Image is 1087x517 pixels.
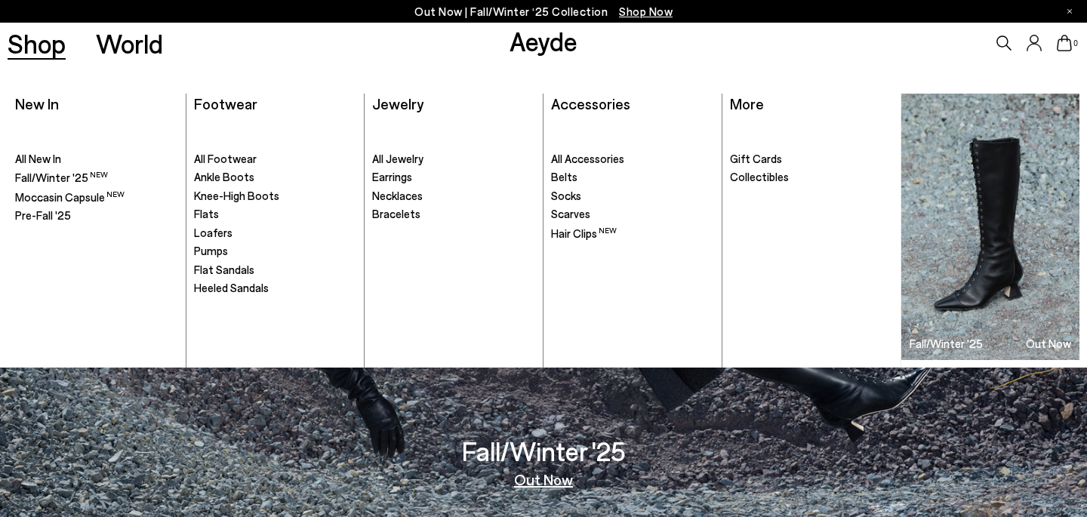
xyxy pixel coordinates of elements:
a: Fall/Winter '25 [15,170,178,186]
span: All New In [15,152,61,165]
a: Jewelry [372,94,423,112]
span: Necklaces [372,189,423,202]
a: Collectibles [730,170,894,185]
a: All New In [15,152,178,167]
a: Knee-High Boots [194,189,357,204]
a: Accessories [551,94,630,112]
a: Scarves [551,207,714,222]
span: Earrings [372,170,412,183]
a: New In [15,94,59,112]
a: Footwear [194,94,257,112]
a: Fall/Winter '25 Out Now [901,94,1079,360]
a: More [730,94,764,112]
h3: Fall/Winter '25 [462,438,626,464]
a: World [96,30,163,57]
a: Loafers [194,226,357,241]
h3: Out Now [1026,338,1071,349]
h3: Fall/Winter '25 [910,338,983,349]
a: Flats [194,207,357,222]
span: Hair Clips [551,226,617,240]
span: Flats [194,207,219,220]
span: Collectibles [730,170,789,183]
span: Fall/Winter '25 [15,171,108,184]
a: Ankle Boots [194,170,357,185]
span: All Accessories [551,152,624,165]
span: Loafers [194,226,232,239]
a: Socks [551,189,714,204]
a: Gift Cards [730,152,894,167]
a: Earrings [372,170,535,185]
span: Heeled Sandals [194,281,269,294]
span: Socks [551,189,581,202]
a: Heeled Sandals [194,281,357,296]
a: Pre-Fall '25 [15,208,178,223]
a: Belts [551,170,714,185]
span: All Jewelry [372,152,423,165]
a: Out Now [514,472,573,487]
a: Hair Clips [551,226,714,242]
span: Scarves [551,207,590,220]
a: Flat Sandals [194,263,357,278]
a: All Footwear [194,152,357,167]
p: Out Now | Fall/Winter ‘25 Collection [414,2,673,21]
a: Aeyde [510,25,577,57]
span: Flat Sandals [194,263,254,276]
a: All Accessories [551,152,714,167]
span: Ankle Boots [194,170,254,183]
a: Shop [8,30,66,57]
a: 0 [1057,35,1072,51]
span: Moccasin Capsule [15,190,125,204]
span: Bracelets [372,207,420,220]
a: Pumps [194,244,357,259]
span: Gift Cards [730,152,782,165]
span: 0 [1072,39,1079,48]
span: All Footwear [194,152,257,165]
a: All Jewelry [372,152,535,167]
span: Belts [551,170,577,183]
span: Pre-Fall '25 [15,208,71,222]
img: Group_1295_900x.jpg [901,94,1079,360]
span: Knee-High Boots [194,189,279,202]
a: Moccasin Capsule [15,189,178,205]
a: Bracelets [372,207,535,222]
a: Necklaces [372,189,535,204]
span: Navigate to /collections/new-in [619,5,673,18]
span: Pumps [194,244,228,257]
